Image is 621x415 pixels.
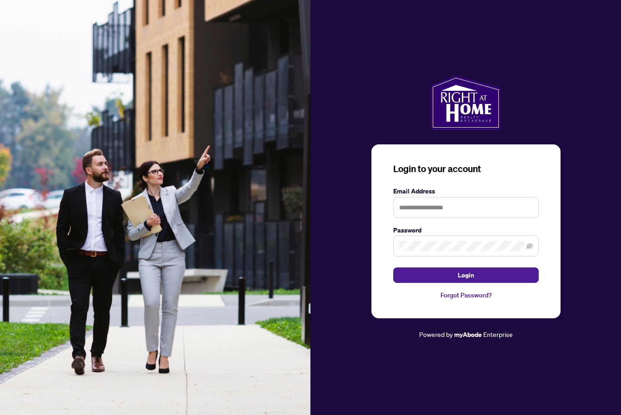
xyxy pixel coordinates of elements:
[393,186,539,196] label: Email Address
[526,243,533,249] span: eye-invisible
[483,330,513,338] span: Enterprise
[393,163,539,175] h3: Login to your account
[458,268,474,282] span: Login
[393,290,539,300] a: Forgot Password?
[454,330,482,340] a: myAbode
[431,75,501,130] img: ma-logo
[419,330,453,338] span: Powered by
[393,225,539,235] label: Password
[393,267,539,283] button: Login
